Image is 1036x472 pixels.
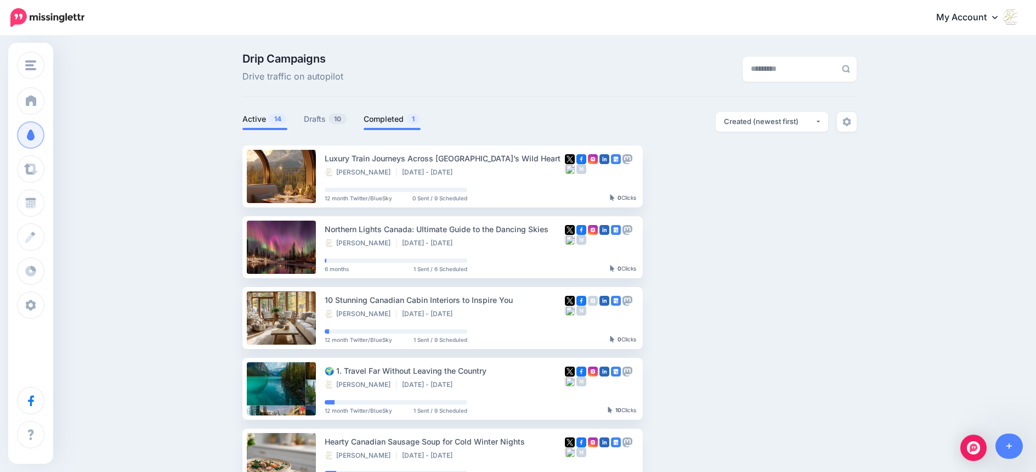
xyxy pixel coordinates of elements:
div: Luxury Train Journeys Across [GEOGRAPHIC_DATA]’s Wild Heart [325,152,565,165]
li: [PERSON_NAME] [325,451,397,460]
img: google_business-square.png [611,225,621,235]
img: facebook-square.png [576,154,586,164]
span: 14 [269,114,287,124]
img: pointer-grey-darker.png [608,407,613,413]
span: Drive traffic on autopilot [242,70,343,84]
span: 1 Sent / 6 Scheduled [414,266,467,272]
li: [PERSON_NAME] [325,310,397,318]
img: facebook-square.png [576,437,586,447]
img: medium-grey-square.png [576,306,586,316]
span: 12 month Twitter/BlueSky [325,195,392,201]
img: instagram-square.png [588,367,598,377]
a: Drafts10 [304,113,347,126]
img: mastodon-grey-square.png [622,296,632,306]
span: 6 months [325,266,349,272]
b: 0 [618,265,621,272]
div: Hearty Canadian Sausage Soup for Cold Winter Nights [325,435,565,448]
img: mastodon-grey-square.png [622,154,632,164]
span: 12 month Twitter/BlueSky [325,337,392,342]
img: bluesky-square.png [565,235,575,245]
img: twitter-square.png [565,367,575,377]
span: 12 month Twitter/BlueSky [325,408,392,413]
li: [DATE] - [DATE] [402,310,458,318]
img: google_business-square.png [611,296,621,306]
div: 🌍 1. Travel Far Without Leaving the Country [325,364,565,377]
b: 0 [618,194,621,201]
img: facebook-square.png [576,367,586,377]
img: bluesky-grey-square.png [565,306,575,316]
li: [PERSON_NAME] [325,239,397,248]
span: 10 [329,114,347,124]
img: mastodon-grey-square.png [622,437,632,447]
div: Created (newest first) [724,116,815,127]
div: Clicks [610,195,636,201]
a: My Account [925,4,1020,31]
img: instagram-square.png [588,225,598,235]
img: twitter-square.png [565,225,575,235]
b: 10 [615,407,621,413]
img: mastodon-grey-square.png [622,225,632,235]
li: [PERSON_NAME] [325,380,397,389]
img: facebook-square.png [576,225,586,235]
li: [DATE] - [DATE] [402,380,458,389]
img: medium-grey-square.png [576,447,586,457]
div: Clicks [608,407,636,414]
img: bluesky-square.png [565,377,575,386]
img: bluesky-square.png [565,164,575,174]
span: Drip Campaigns [242,53,343,64]
img: pointer-grey-darker.png [610,265,615,272]
img: google_business-square.png [611,367,621,377]
img: facebook-square.png [576,296,586,306]
span: 1 [406,114,420,124]
img: menu.png [25,60,36,70]
li: [DATE] - [DATE] [402,168,458,177]
li: [PERSON_NAME] [325,168,397,177]
img: pointer-grey-darker.png [610,336,615,342]
div: Clicks [610,266,636,272]
img: medium-grey-square.png [576,164,586,174]
a: Completed1 [364,113,421,126]
img: linkedin-square.png [599,225,609,235]
img: linkedin-square.png [599,154,609,164]
img: bluesky-square.png [565,447,575,457]
img: instagram-grey-square.png [588,296,598,306]
img: pointer-grey-darker.png [610,194,615,201]
img: google_business-square.png [611,437,621,447]
div: 10 Stunning Canadian Cabin Interiors to Inspire You [325,294,565,306]
span: 1 Sent / 9 Scheduled [414,337,467,342]
img: medium-grey-square.png [576,377,586,386]
img: twitter-square.png [565,154,575,164]
img: linkedin-square.png [599,367,609,377]
div: Northern Lights Canada: Ultimate Guide to the Dancing Skies [325,223,565,235]
img: instagram-square.png [588,437,598,447]
img: medium-grey-square.png [576,235,586,245]
img: google_business-square.png [611,154,621,164]
img: settings-grey.png [842,117,851,126]
img: search-grey-6.png [842,65,850,73]
li: [DATE] - [DATE] [402,451,458,460]
div: Clicks [610,336,636,343]
img: linkedin-square.png [599,437,609,447]
img: twitter-square.png [565,437,575,447]
div: Open Intercom Messenger [960,435,987,461]
span: 0 Sent / 9 Scheduled [412,195,467,201]
img: instagram-square.png [588,154,598,164]
b: 0 [618,336,621,342]
img: twitter-square.png [565,296,575,306]
a: Active14 [242,113,287,126]
img: linkedin-square.png [599,296,609,306]
img: Missinglettr [10,8,84,27]
img: mastodon-grey-square.png [622,367,632,377]
li: [DATE] - [DATE] [402,239,458,248]
button: Created (newest first) [716,112,828,132]
span: 1 Sent / 9 Scheduled [414,408,467,413]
